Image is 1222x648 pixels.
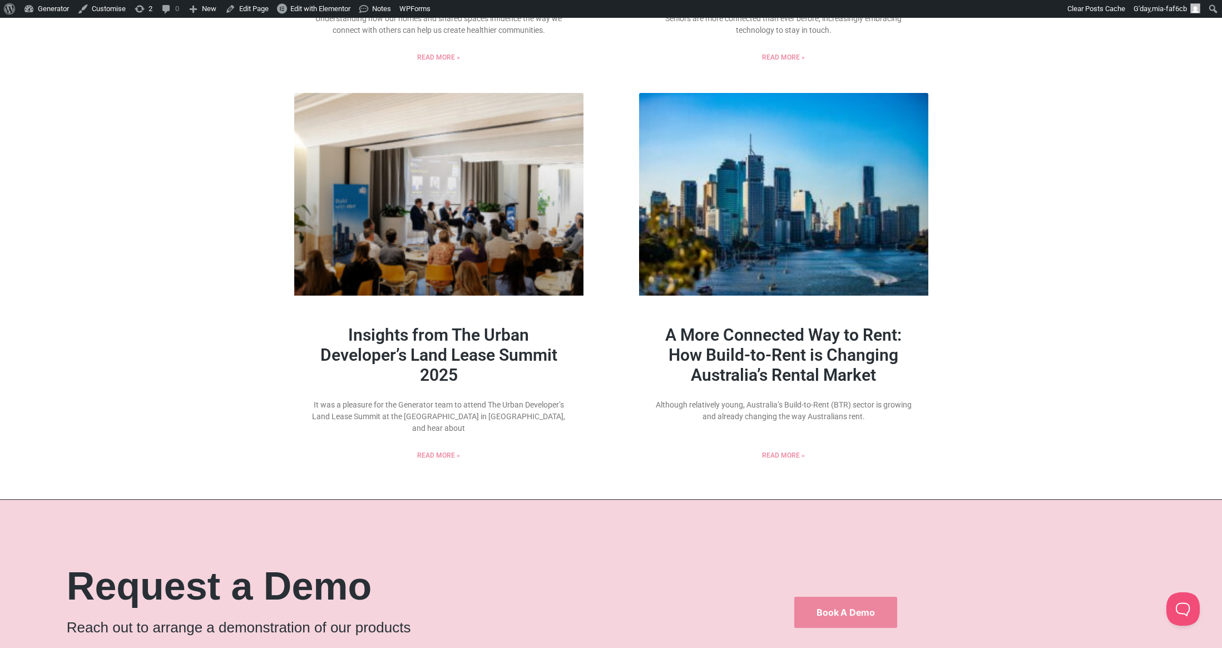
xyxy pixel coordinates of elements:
[817,608,875,617] span: Book a Demo
[665,325,902,385] a: A More Connected Way to Rent: How Build-to-Rent is Changing Australia’s Rental Market
[1166,592,1200,626] iframe: Toggle Customer Support
[794,597,897,628] a: Book a Demo
[290,4,350,13] span: Edit with Elementor
[320,325,557,385] a: Insights from The Urban Developer’s Land Lease Summit 2025
[67,617,723,639] p: Reach out to arrange a demonstration of our products
[1152,4,1187,13] span: mia-faf6cb
[417,450,460,460] a: Read more about Insights from The Urban Developer’s Land Lease Summit 2025
[762,450,805,460] a: Read more about A More Connected Way to Rent: How Build-to-Rent is Changing Australia’s Rental Ma...
[656,13,912,36] p: Seniors are more connected than ever before, increasingly embracing technology to stay in touch.
[656,399,912,423] p: Although relatively young, Australia’s Build-to-Rent (BTR) sector is growing and already changing...
[417,52,460,62] a: Read more about The Architecture of Interaction: Bringing People Together in Modern Communities
[762,52,805,62] a: Read more about The Rise of Digital Confidence: Seniors Embracing Technology to Stay Connected
[67,567,723,606] h2: Request a Demo
[311,399,567,434] p: It was a pleasure for the Generator team to attend The Urban Developer’s Land Lease Summit at the...
[311,13,567,36] p: Understanding how our homes and shared spaces influence the way we connect with others can help u...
